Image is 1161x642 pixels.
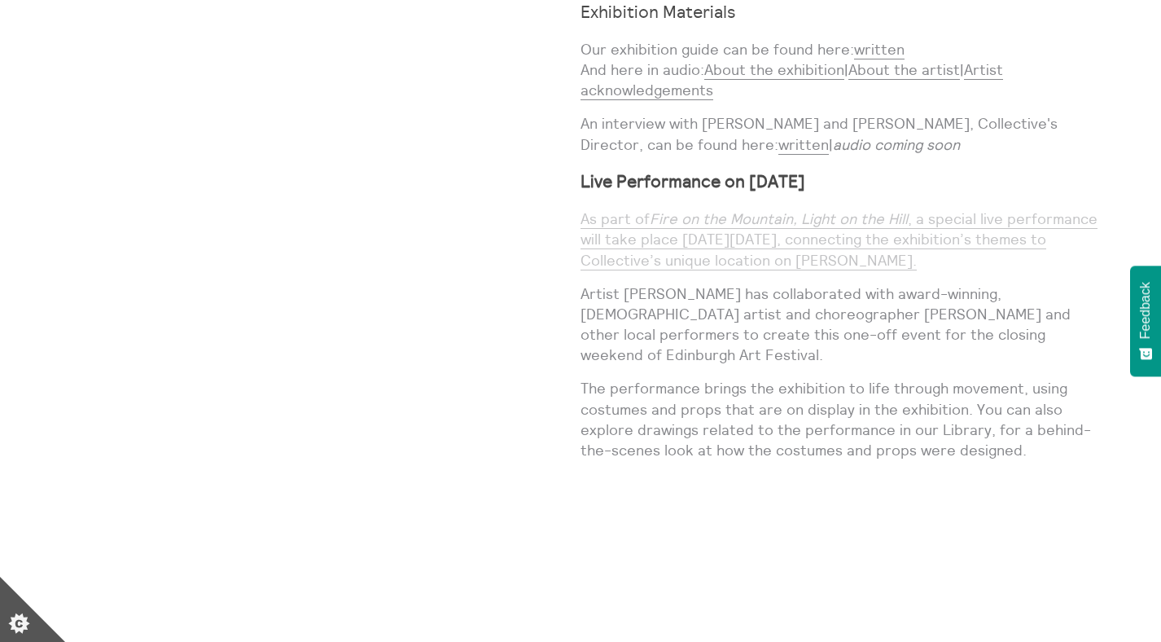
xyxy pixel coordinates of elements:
a: About the artist [848,60,960,80]
em: Fire on the Mountain, Light on the Hill [650,209,908,228]
a: written [854,40,905,59]
strong: Exhibition Materials [580,1,736,23]
span: Feedback [1138,282,1153,339]
p: Our exhibition guide can be found here: And here in audio: | | [580,39,1109,101]
a: Artist acknowledgements [580,60,1003,100]
a: About the exhibition [704,60,844,80]
p: The performance brings the exhibition to life through movement, using costumes and props that are... [580,378,1109,460]
p: An interview with [PERSON_NAME] and [PERSON_NAME], Collective's Director, can be found here: | [580,113,1109,154]
em: audio coming soon [833,135,960,154]
a: As part ofFire on the Mountain, Light on the Hill, a special live performance will take place [DA... [580,209,1097,270]
button: Feedback - Show survey [1130,266,1161,376]
p: Artist [PERSON_NAME] has collaborated with award-winning, [DEMOGRAPHIC_DATA] artist and choreogra... [580,284,1109,366]
strong: Live Performance on [DATE] [580,170,805,192]
a: written [778,135,829,155]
